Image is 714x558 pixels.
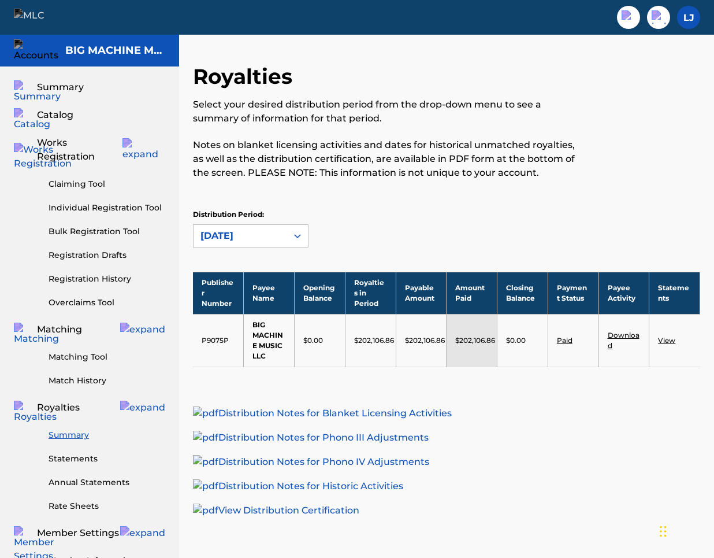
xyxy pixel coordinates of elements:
th: Payment Status [548,272,598,314]
a: Distribution Notes for Phono III Adjustments [193,431,700,445]
img: expand [120,526,165,540]
th: Payee Activity [598,272,649,314]
div: Drag [660,514,667,549]
th: Closing Balance [497,272,548,314]
th: Statements [649,272,700,314]
img: expand [122,138,165,161]
a: Paid [557,336,572,345]
div: Help [647,6,670,29]
a: Match History [49,375,165,387]
img: Accounts [14,39,58,62]
span: Catalog [37,108,73,122]
span: Member Settings [37,526,119,540]
img: pdf [193,407,218,420]
img: Matching [14,323,59,346]
a: Claiming Tool [49,178,165,190]
td: BIG MACHINE MUSIC LLC [244,314,295,367]
img: pdf [193,455,218,469]
a: Summary [49,429,165,441]
p: $0.00 [303,335,323,346]
th: Amount Paid [447,272,497,314]
a: Bulk Registration Tool [49,226,165,238]
span: Royalties [37,401,80,415]
img: MLC Logo [14,9,58,25]
img: expand [120,323,165,337]
span: Matching [37,323,82,337]
a: Distribution Notes for Blanket Licensing Activities [193,407,700,420]
a: Distribution Notes for Historic Activities [193,479,700,493]
h2: Royalties [193,64,298,90]
a: SummarySummary [14,80,84,94]
img: Catalog [14,108,50,131]
p: $202,106.86 [455,335,495,346]
a: Download [608,331,639,350]
a: CatalogCatalog [14,108,73,122]
img: expand [120,401,165,415]
th: Opening Balance [295,272,345,314]
span: Works Registration [37,136,122,164]
iframe: Chat Widget [656,502,714,558]
a: Statements [49,453,165,465]
img: Royalties [14,401,57,424]
img: pdf [193,504,218,518]
p: Distribution Period: [193,209,308,220]
a: Rate Sheets [49,500,165,512]
th: Payable Amount [396,272,447,314]
a: View Distribution Certification [193,504,700,518]
a: Annual Statements [49,476,165,489]
a: Matching Tool [49,351,165,363]
p: $202,106.86 [405,335,445,346]
img: Summary [14,80,61,104]
a: Registration History [49,273,165,285]
img: Works Registration [14,143,72,171]
th: Royalties in Period [345,272,396,314]
a: View [658,336,675,345]
p: $202,106.86 [354,335,394,346]
img: help [652,10,665,24]
th: Payee Name [244,272,295,314]
div: User Menu [677,6,700,29]
p: $0.00 [506,335,526,346]
img: pdf [193,431,218,445]
td: P9075P [193,314,244,367]
span: Summary [37,80,84,94]
p: Select your desired distribution period from the drop-down menu to see a summary of information f... [193,98,583,125]
a: Distribution Notes for Phono IV Adjustments [193,455,700,469]
a: Individual Registration Tool [49,202,165,214]
a: Public Search [617,6,640,29]
a: Registration Drafts [49,249,165,261]
h5: BIG MACHINE MUSIC LLC [65,44,165,57]
p: Notes on blanket licensing activities and dates for historical unmatched royalties, as well as th... [193,138,583,180]
a: Overclaims Tool [49,297,165,309]
img: search [622,10,635,24]
th: Publisher Number [193,272,244,314]
div: [DATE] [200,229,280,243]
img: pdf [193,479,218,493]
